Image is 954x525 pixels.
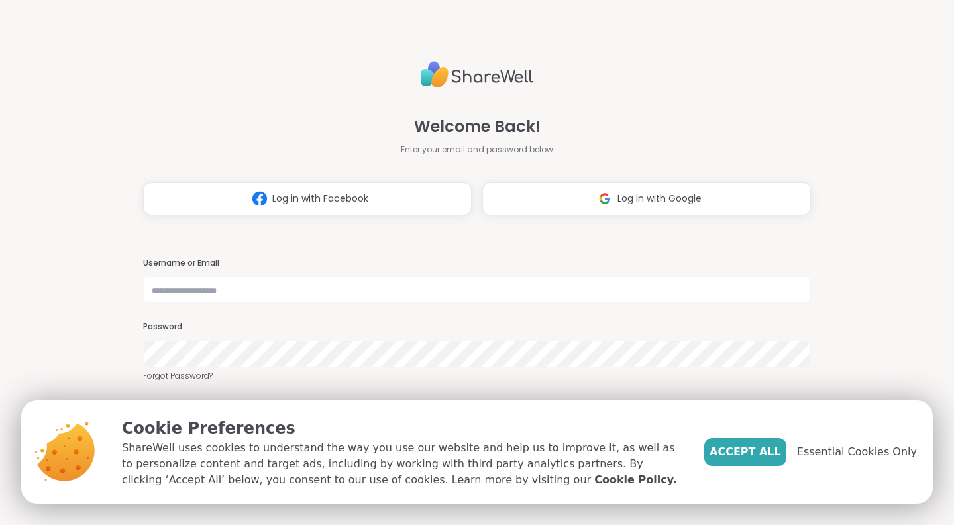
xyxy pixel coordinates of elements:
a: Cookie Policy. [594,472,676,488]
button: Log in with Facebook [143,182,472,215]
h3: Password [143,321,811,333]
span: Accept All [710,444,781,460]
button: Log in with Google [482,182,811,215]
span: Log in with Google [617,192,702,205]
span: Log in with Facebook [272,192,368,205]
img: ShareWell Logo [421,56,533,93]
span: Enter your email and password below [401,144,553,156]
span: Essential Cookies Only [797,444,917,460]
p: ShareWell uses cookies to understand the way you use our website and help us to improve it, as we... [122,440,683,488]
button: Accept All [704,438,786,466]
p: Cookie Preferences [122,416,683,440]
img: ShareWell Logomark [592,186,617,211]
h3: Username or Email [143,258,811,269]
img: ShareWell Logomark [247,186,272,211]
span: Welcome Back! [414,115,541,139]
a: Forgot Password? [143,370,811,382]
